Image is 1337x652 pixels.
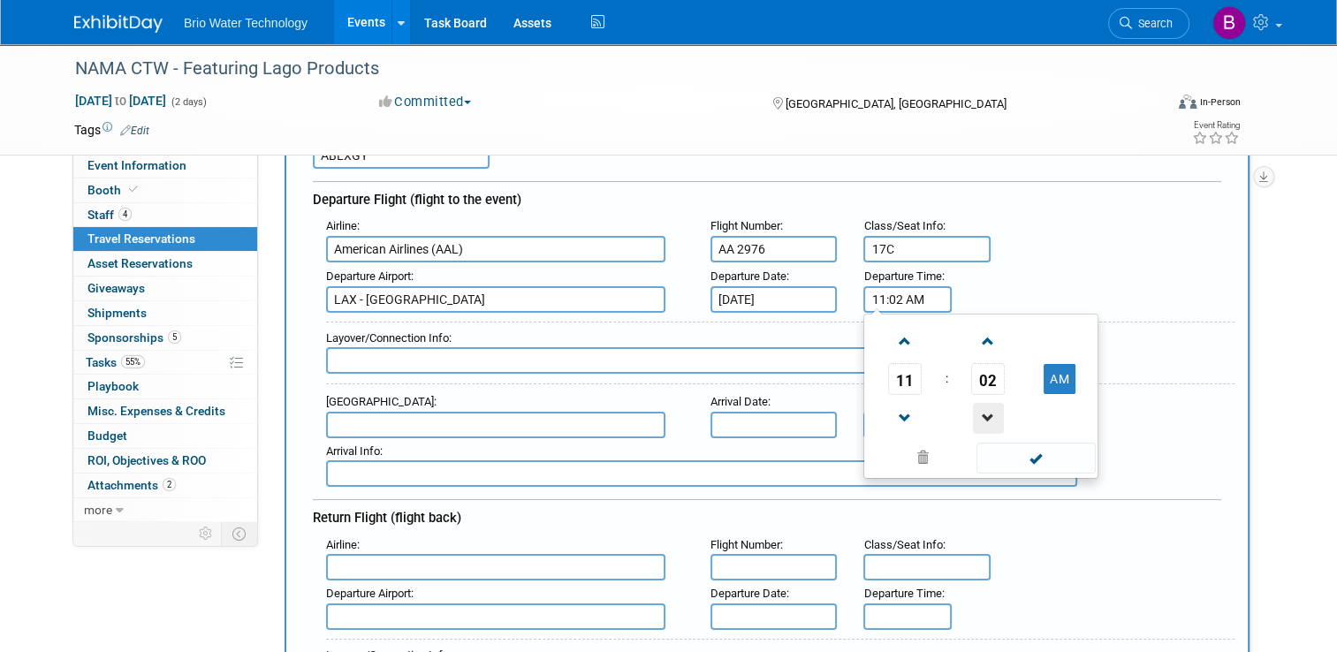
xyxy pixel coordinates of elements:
span: Sponsorships [87,330,181,345]
span: Asset Reservations [87,256,193,270]
small: : [710,219,783,232]
span: Arrival Info [326,444,380,458]
a: Tasks55% [73,351,257,375]
span: Playbook [87,379,139,393]
div: Event Rating [1192,121,1240,130]
td: : [942,363,952,395]
small: : [326,331,452,345]
div: NAMA CTW - Featuring Lago Products [69,53,1142,85]
a: Shipments [73,301,257,325]
span: Misc. Expenses & Credits [87,404,225,418]
a: Staff4 [73,203,257,227]
a: Travel Reservations [73,227,257,251]
small: : [326,219,360,232]
span: Brio Water Technology [184,16,308,30]
span: Pick Minute [971,363,1005,395]
span: Arrival Date [710,395,768,408]
a: Edit [120,125,149,137]
span: Airline [326,219,357,232]
span: Shipments [87,306,147,320]
a: Attachments2 [73,474,257,497]
a: Clear selection [868,446,977,471]
i: Booth reservation complete [129,185,138,194]
span: 2 [163,478,176,491]
span: Giveaways [87,281,145,295]
span: Search [1132,17,1173,30]
body: Rich Text Area. Press ALT-0 for help. [10,7,883,26]
span: 4 [118,208,132,221]
a: Decrement Minute [971,395,1005,440]
span: Class/Seat Info [863,219,942,232]
span: Attachments [87,478,176,492]
a: Misc. Expenses & Credits [73,399,257,423]
small: : [863,587,944,600]
span: Class/Seat Info [863,538,942,551]
span: Staff [87,208,132,222]
img: ExhibitDay [74,15,163,33]
small: : [326,269,414,283]
small: : [863,219,945,232]
button: Committed [373,93,478,111]
small: : [710,269,789,283]
span: Departure Airport [326,587,411,600]
span: 55% [121,355,145,368]
small: : [326,587,414,600]
span: Layover/Connection Info [326,331,449,345]
span: [GEOGRAPHIC_DATA] [326,395,434,408]
td: Toggle Event Tabs [222,522,258,545]
a: ROI, Objectives & ROO [73,449,257,473]
a: Done [975,447,1097,472]
div: In-Person [1199,95,1241,109]
div: Event Format [1068,92,1241,118]
span: ROI, Objectives & ROO [87,453,206,467]
span: [GEOGRAPHIC_DATA], [GEOGRAPHIC_DATA] [786,97,1007,110]
a: Increment Hour [888,318,922,363]
a: Sponsorships5 [73,326,257,350]
a: Search [1108,8,1189,39]
small: : [326,538,360,551]
span: Event Information [87,158,186,172]
small: : [326,444,383,458]
span: Departure Flight (flight to the event) [313,192,521,208]
small: : [710,538,783,551]
span: Departure Airport [326,269,411,283]
span: Departure Time [863,587,941,600]
span: Pick Hour [888,363,922,395]
td: Personalize Event Tab Strip [191,522,222,545]
button: AM [1044,364,1075,394]
img: Brandye Gahagan [1212,6,1246,40]
a: Event Information [73,154,257,178]
span: Return Flight (flight back) [313,510,461,526]
span: to [112,94,129,108]
span: 5 [168,330,181,344]
a: Playbook [73,375,257,398]
span: Tasks [86,355,145,369]
span: Departure Time [863,269,941,283]
span: more [84,503,112,517]
a: Asset Reservations [73,252,257,276]
span: Airline [326,538,357,551]
span: [DATE] [DATE] [74,93,167,109]
a: more [73,498,257,522]
small: : [863,538,945,551]
span: Booth [87,183,141,197]
small: : [710,395,771,408]
a: Booth [73,178,257,202]
span: Departure Date [710,587,786,600]
small: : [326,395,437,408]
a: Decrement Hour [888,395,922,440]
small: : [863,269,944,283]
a: Giveaways [73,277,257,300]
span: Flight Number [710,538,780,551]
span: Budget [87,428,127,443]
span: (2 days) [170,96,207,108]
a: Increment Minute [971,318,1005,363]
img: Format-Inperson.png [1179,95,1196,109]
span: Travel Reservations [87,231,195,246]
small: : [710,587,789,600]
td: Tags [74,121,149,139]
a: Budget [73,424,257,448]
span: Departure Date [710,269,786,283]
span: Flight Number [710,219,780,232]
